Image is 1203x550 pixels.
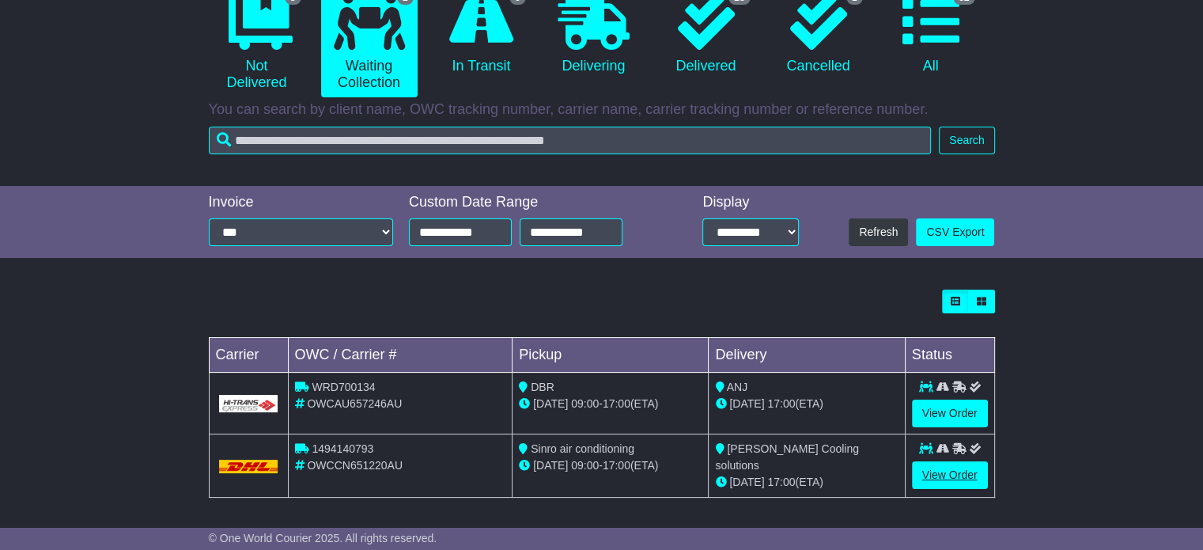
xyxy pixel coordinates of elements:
div: (ETA) [715,396,898,412]
img: GetCarrierServiceLogo [219,395,278,412]
a: View Order [912,400,988,427]
a: CSV Export [916,218,994,246]
span: 17:00 [767,476,795,488]
span: 17:00 [603,459,630,472]
span: 17:00 [603,397,630,410]
td: Status [905,338,994,373]
div: (ETA) [715,474,898,491]
td: Pickup [513,338,709,373]
a: View Order [912,461,988,489]
span: 09:00 [571,397,599,410]
span: [DATE] [729,476,764,488]
span: OWCAU657246AU [307,397,402,410]
span: 1494140793 [312,442,373,455]
span: OWCCN651220AU [307,459,403,472]
td: OWC / Carrier # [288,338,513,373]
div: Custom Date Range [409,194,660,211]
button: Search [939,127,994,154]
span: ANJ [727,381,747,393]
div: - (ETA) [519,457,702,474]
span: 09:00 [571,459,599,472]
div: - (ETA) [519,396,702,412]
span: [PERSON_NAME] Cooling solutions [715,442,858,472]
td: Delivery [709,338,905,373]
span: [DATE] [533,459,568,472]
td: Carrier [209,338,288,373]
img: DHL.png [219,460,278,472]
div: Display [702,194,799,211]
p: You can search by client name, OWC tracking number, carrier name, carrier tracking number or refe... [209,101,995,119]
div: Invoice [209,194,394,211]
span: [DATE] [533,397,568,410]
button: Refresh [849,218,908,246]
span: [DATE] [729,397,764,410]
span: DBR [531,381,554,393]
span: 17:00 [767,397,795,410]
span: WRD700134 [312,381,375,393]
span: Sinro air conditioning [531,442,634,455]
span: © One World Courier 2025. All rights reserved. [209,532,437,544]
